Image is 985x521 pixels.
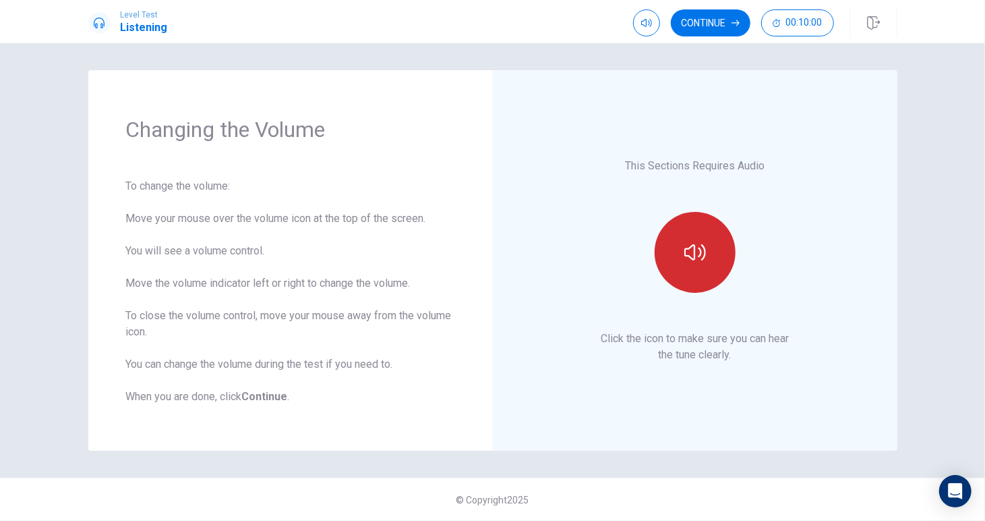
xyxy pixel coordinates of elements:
b: Continue [242,390,288,403]
div: To change the volume: Move your mouse over the volume icon at the top of the screen. You will see... [126,178,455,405]
p: Click the icon to make sure you can hear the tune clearly. [601,331,789,363]
div: Open Intercom Messenger [939,475,972,508]
span: 00:10:00 [786,18,823,28]
button: Continue [671,9,750,36]
button: 00:10:00 [761,9,834,36]
h1: Listening [121,20,168,36]
span: © Copyright 2025 [456,495,529,505]
span: Level Test [121,10,168,20]
p: This Sections Requires Audio [625,158,765,174]
h1: Changing the Volume [126,116,455,143]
